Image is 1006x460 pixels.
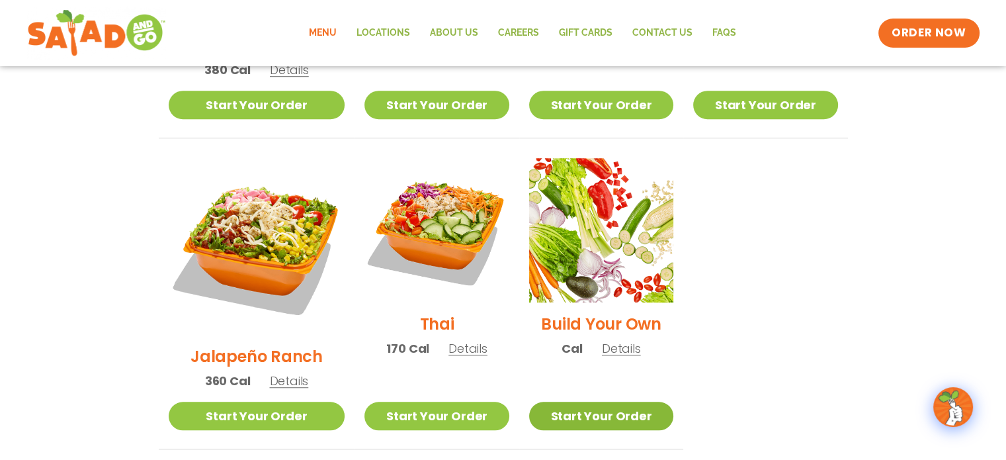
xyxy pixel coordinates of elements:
[364,158,509,302] img: Product photo for Thai Salad
[299,18,347,48] a: Menu
[169,158,345,335] img: Product photo for Jalapeño Ranch Salad
[541,312,661,336] h2: Build Your Own
[27,7,167,60] img: new-SAG-logo-768×292
[693,91,837,119] a: Start Your Order
[364,91,509,119] a: Start Your Order
[269,373,308,389] span: Details
[562,340,582,357] span: Cal
[386,340,429,357] span: 170 Cal
[204,61,251,79] span: 380 Cal
[529,402,673,430] a: Start Your Order
[169,91,345,119] a: Start Your Order
[549,18,622,48] a: GIFT CARDS
[702,18,746,48] a: FAQs
[622,18,702,48] a: Contact Us
[190,345,323,368] h2: Jalapeño Ranch
[448,340,487,357] span: Details
[529,91,673,119] a: Start Your Order
[299,18,746,48] nav: Menu
[364,402,509,430] a: Start Your Order
[878,19,979,48] a: ORDER NOW
[205,372,251,390] span: 360 Cal
[935,389,972,426] img: wpChatIcon
[892,25,966,41] span: ORDER NOW
[347,18,420,48] a: Locations
[420,312,454,336] h2: Thai
[529,158,673,302] img: Product photo for Build Your Own
[169,402,345,430] a: Start Your Order
[602,340,641,357] span: Details
[420,18,488,48] a: About Us
[270,62,309,78] span: Details
[488,18,549,48] a: Careers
